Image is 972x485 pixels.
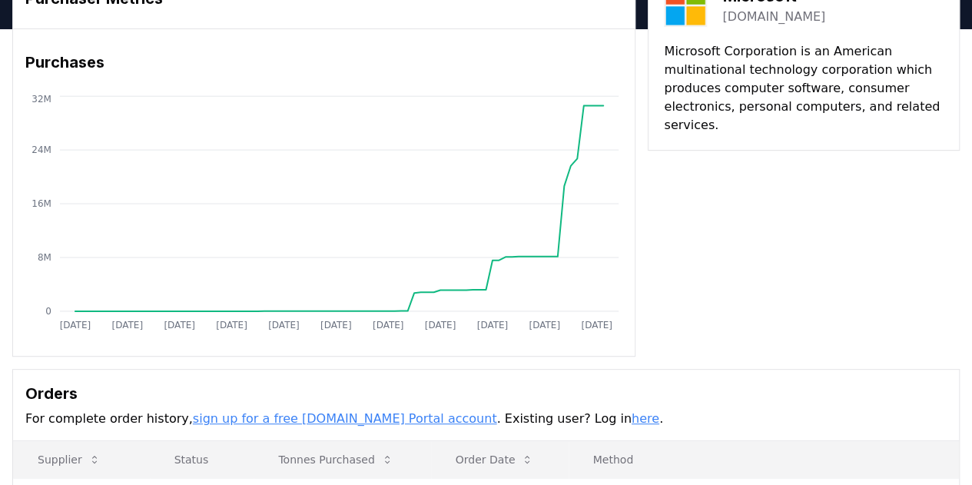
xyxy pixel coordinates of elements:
[32,145,51,155] tspan: 24M
[164,320,195,331] tspan: [DATE]
[60,320,91,331] tspan: [DATE]
[32,198,51,209] tspan: 16M
[25,444,113,475] button: Supplier
[193,411,497,426] a: sign up for a free [DOMAIN_NAME] Portal account
[25,410,947,428] p: For complete order history, . Existing user? Log in .
[443,444,546,475] button: Order Date
[38,252,51,263] tspan: 8M
[216,320,247,331] tspan: [DATE]
[664,42,944,135] p: Microsoft Corporation is an American multinational technology corporation which produces computer...
[268,320,300,331] tspan: [DATE]
[722,8,825,26] a: [DOMAIN_NAME]
[477,320,509,331] tspan: [DATE]
[529,320,561,331] tspan: [DATE]
[266,444,405,475] button: Tonnes Purchased
[373,320,404,331] tspan: [DATE]
[25,51,622,74] h3: Purchases
[112,320,144,331] tspan: [DATE]
[320,320,352,331] tspan: [DATE]
[25,382,947,405] h3: Orders
[45,306,51,317] tspan: 0
[582,320,613,331] tspan: [DATE]
[632,411,659,426] a: here
[581,452,947,467] p: Method
[162,452,242,467] p: Status
[32,94,51,105] tspan: 32M
[425,320,456,331] tspan: [DATE]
